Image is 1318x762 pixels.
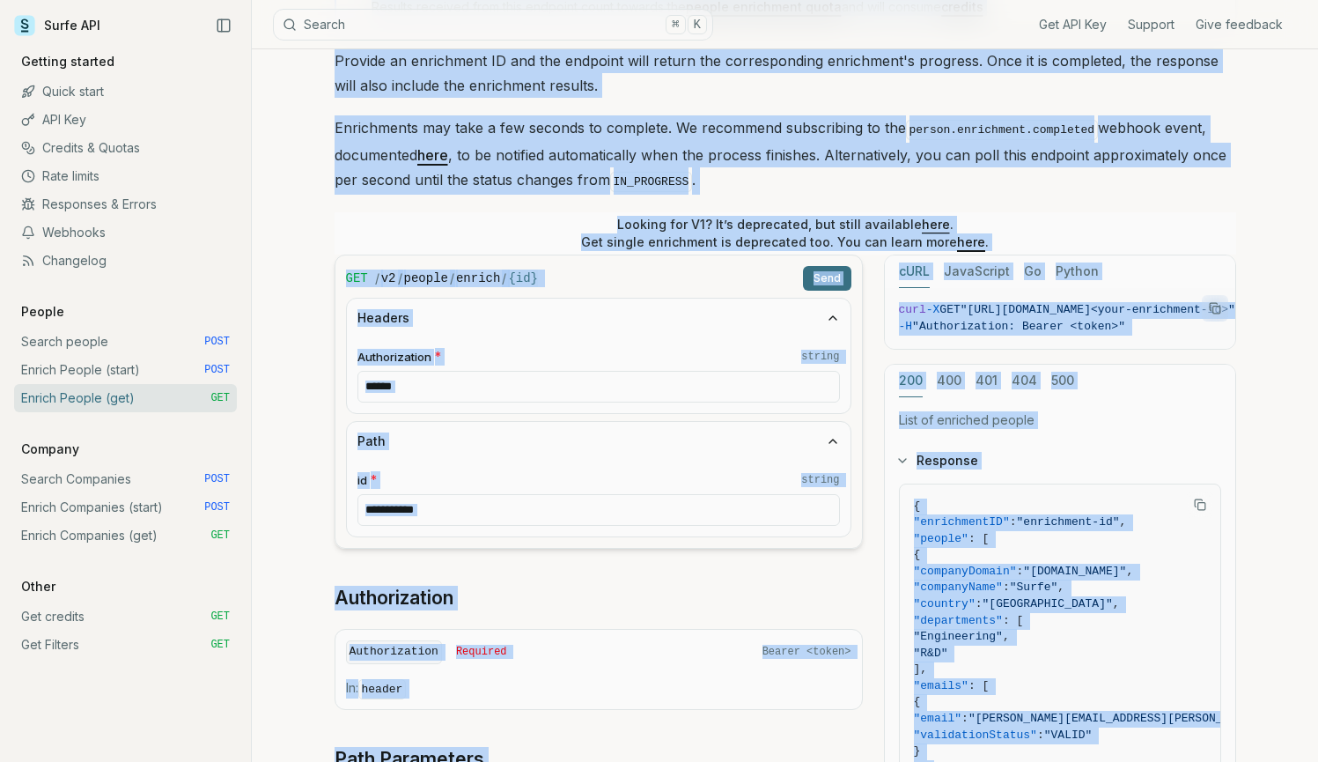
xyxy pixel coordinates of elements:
span: Required [456,645,507,659]
a: Enrich Companies (get) GET [14,522,237,550]
span: "email" [914,712,962,725]
a: here [922,217,950,232]
p: Provide an enrichment ID and the endpoint will return the corresponding enrichment's progress. On... [335,48,1236,98]
button: 400 [937,365,961,397]
code: v2 [381,270,396,287]
span: , [1120,515,1127,529]
span: "[URL][DOMAIN_NAME]<your-enrichment-id>" [961,303,1235,316]
span: / [450,270,454,287]
a: here [957,234,985,249]
a: API Key [14,106,237,134]
span: POST [204,472,230,486]
button: Go [1024,255,1042,288]
p: People [14,303,71,321]
a: Credits & Quotas [14,134,237,162]
span: : [961,712,968,725]
span: GET [939,303,960,316]
p: Looking for V1? It’s deprecated, but still available . Get single enrichment is deprecated too. Y... [581,216,989,251]
p: In: [346,679,851,699]
button: 404 [1012,365,1037,397]
span: : [ [968,532,989,545]
span: { [914,695,921,708]
kbd: K [688,15,707,34]
span: "companyDomain" [914,565,1017,578]
span: / [502,270,506,287]
span: , [1003,630,1010,643]
code: string [801,473,839,487]
span: ], [914,662,928,676]
span: / [398,270,402,287]
button: Path [347,422,850,461]
span: : [1037,729,1044,742]
p: Enrichments may take a few seconds to complete. We recommend subscribing to the webhook event, do... [335,115,1236,195]
span: "enrichmentID" [914,515,1010,529]
span: "enrichment-id" [1017,515,1120,529]
span: Bearer <token> [762,645,851,659]
a: here [417,146,448,164]
a: Get credits GET [14,603,237,631]
a: Enrich Companies (start) POST [14,493,237,522]
button: cURL [899,255,930,288]
span: Authorization [357,349,431,366]
span: } [914,744,921,758]
a: Enrich People (start) POST [14,356,237,384]
button: 200 [899,365,923,397]
span: GET [210,529,230,543]
p: Company [14,440,86,458]
button: Headers [347,299,850,337]
span: : [976,597,983,610]
span: : [ [1003,614,1023,627]
span: "VALID" [1044,729,1093,742]
button: Collapse Sidebar [210,12,237,39]
p: Getting started [14,53,121,70]
span: "country" [914,597,976,610]
span: : [1010,515,1017,529]
span: "Surfe" [1010,581,1058,594]
a: Quick start [14,78,237,106]
span: : [ [968,679,989,692]
span: , [1113,597,1120,610]
span: GET [210,391,230,405]
span: / [375,270,379,287]
span: -X [926,303,940,316]
button: 500 [1051,365,1074,397]
button: Send [803,266,851,291]
code: {id} [508,270,538,287]
button: Response [885,438,1235,484]
span: curl [899,303,926,316]
span: GET [346,270,368,287]
span: "validationStatus" [914,729,1037,742]
p: Other [14,578,63,596]
span: GET [210,610,230,624]
a: Support [1128,16,1174,33]
span: "Engineering" [914,630,1003,643]
code: Authorization [346,640,442,664]
span: "Authorization: Bearer <token>" [912,320,1125,333]
span: "companyName" [914,581,1003,594]
p: List of enriched people [899,411,1221,429]
span: -H [899,320,913,333]
span: , [1057,581,1064,594]
span: GET [210,638,230,652]
code: enrich [456,270,500,287]
span: "emails" [914,679,968,692]
span: "R&D" [914,647,948,660]
span: "[DOMAIN_NAME]" [1023,565,1126,578]
span: : [1003,581,1010,594]
span: : [1017,565,1024,578]
button: Copy Text [1187,492,1213,518]
code: header [358,679,407,699]
code: person.enrichment.completed [906,120,1099,140]
span: POST [204,500,230,514]
a: Get API Key [1039,16,1107,33]
span: POST [204,363,230,377]
a: Give feedback [1196,16,1283,33]
a: Webhooks [14,218,237,247]
code: IN_PROGRESS [610,172,693,192]
button: 401 [976,365,998,397]
span: , [1126,565,1133,578]
code: people [404,270,448,287]
span: { [914,548,921,561]
span: id [357,472,367,489]
code: string [801,350,839,364]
